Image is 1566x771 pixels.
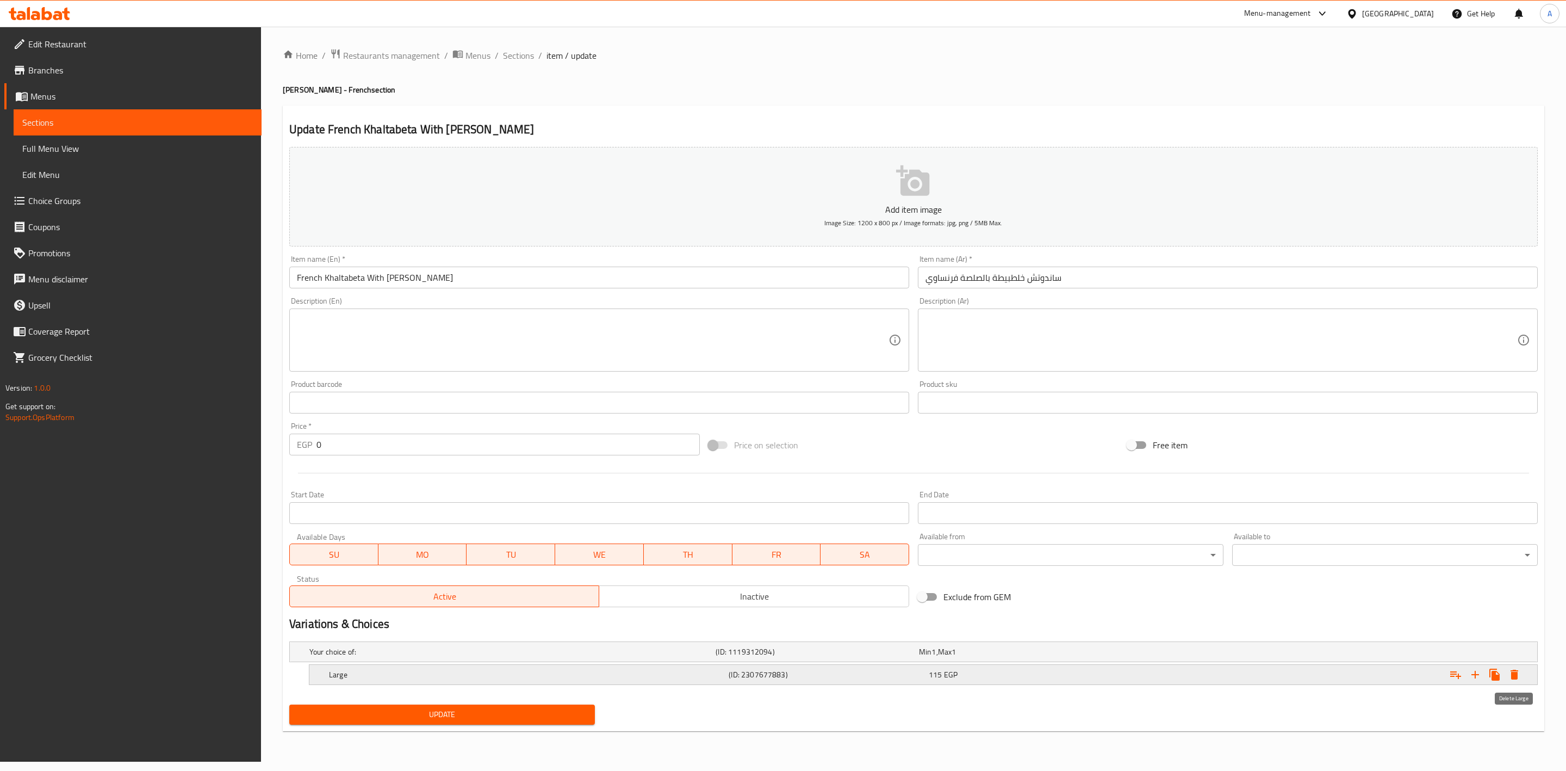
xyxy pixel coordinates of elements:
[929,668,942,682] span: 115
[4,240,262,266] a: Promotions
[737,547,817,563] span: FR
[495,49,499,62] li: /
[14,162,262,188] a: Edit Menu
[1153,439,1188,452] span: Free item
[28,351,253,364] span: Grocery Checklist
[290,642,1537,662] div: Expand
[943,590,1011,603] span: Exclude from GEM
[316,434,700,455] input: Please enter price
[4,188,262,214] a: Choice Groups
[298,708,586,721] span: Update
[944,668,958,682] span: EGP
[322,49,326,62] li: /
[4,318,262,344] a: Coverage Report
[444,49,448,62] li: /
[5,399,55,414] span: Get support on:
[14,109,262,135] a: Sections
[5,410,74,424] a: Support.OpsPlatform
[1232,544,1538,566] div: ​
[4,57,262,83] a: Branches
[297,438,312,451] p: EGP
[383,547,463,563] span: MO
[289,267,909,288] input: Enter name En
[546,49,596,62] span: item / update
[467,544,555,565] button: TU
[28,299,253,312] span: Upsell
[289,147,1538,246] button: Add item imageImage Size: 1200 x 800 px / Image formats: jpg, png / 5MB Max.
[309,665,1537,684] div: Expand
[732,544,821,565] button: FR
[503,49,534,62] a: Sections
[283,84,1544,95] h4: [PERSON_NAME] - French section
[465,49,490,62] span: Menus
[824,217,1002,229] span: Image Size: 1200 x 800 px / Image formats: jpg, png / 5MB Max.
[1548,8,1552,20] span: A
[289,121,1538,138] h2: Update French Khaltabeta With [PERSON_NAME]
[918,544,1223,566] div: ​
[604,589,904,605] span: Inactive
[1244,7,1311,20] div: Menu-management
[289,616,1538,632] h2: Variations & Choices
[22,142,253,155] span: Full Menu View
[289,544,378,565] button: SU
[343,49,440,62] span: Restaurants management
[825,547,905,563] span: SA
[5,381,32,395] span: Version:
[538,49,542,62] li: /
[4,344,262,371] a: Grocery Checklist
[330,48,440,63] a: Restaurants management
[329,669,724,680] h5: Large
[22,168,253,181] span: Edit Menu
[4,266,262,292] a: Menu disclaimer
[1362,8,1434,20] div: [GEOGRAPHIC_DATA]
[22,116,253,129] span: Sections
[28,273,253,286] span: Menu disclaimer
[599,585,909,607] button: Inactive
[34,381,51,395] span: 1.0.0
[938,645,952,659] span: Max
[4,214,262,240] a: Coupons
[716,646,915,657] h5: (ID: 1119312094)
[4,292,262,318] a: Upsell
[4,83,262,109] a: Menus
[919,646,1118,657] div: ,
[452,48,490,63] a: Menus
[952,645,956,659] span: 1
[283,49,318,62] a: Home
[309,646,711,657] h5: Your choice of:
[289,705,595,725] button: Update
[28,64,253,77] span: Branches
[28,220,253,233] span: Coupons
[919,645,931,659] span: Min
[729,669,924,680] h5: (ID: 2307677883)
[289,392,909,414] input: Please enter product barcode
[28,194,253,207] span: Choice Groups
[294,547,374,563] span: SU
[294,589,595,605] span: Active
[28,325,253,338] span: Coverage Report
[289,585,599,607] button: Active
[644,544,732,565] button: TH
[918,392,1538,414] input: Please enter product sku
[28,246,253,260] span: Promotions
[306,203,1521,216] p: Add item image
[28,38,253,51] span: Edit Restaurant
[30,90,253,103] span: Menus
[283,48,1544,63] nav: breadcrumb
[1446,665,1465,684] button: Add choice group
[821,544,909,565] button: SA
[560,547,639,563] span: WE
[918,267,1538,288] input: Enter name Ar
[14,135,262,162] a: Full Menu View
[734,439,798,452] span: Price on selection
[378,544,467,565] button: MO
[648,547,728,563] span: TH
[555,544,644,565] button: WE
[931,645,936,659] span: 1
[471,547,551,563] span: TU
[4,31,262,57] a: Edit Restaurant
